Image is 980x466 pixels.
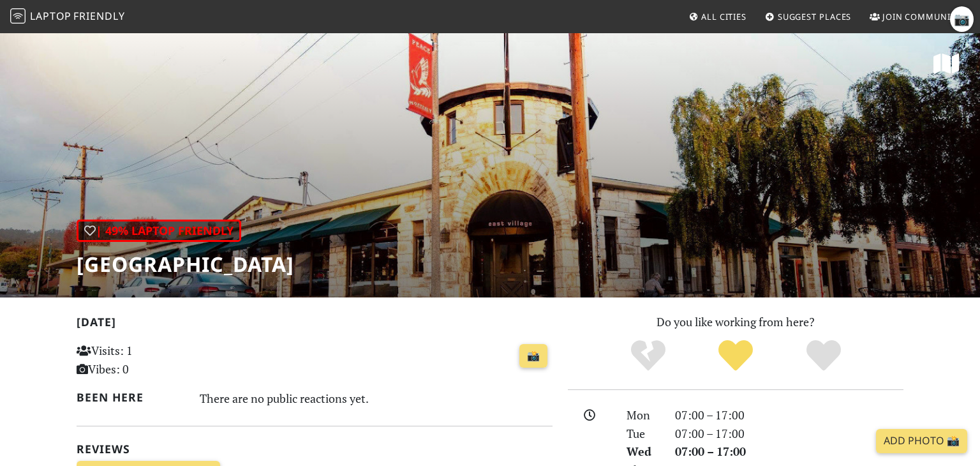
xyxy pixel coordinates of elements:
[667,425,911,443] div: 07:00 – 17:00
[865,5,966,28] a: Join Community
[10,6,125,28] a: LaptopFriendly LaptopFriendly
[778,11,852,22] span: Suggest Places
[950,6,974,32] span: Take Screenshot
[882,11,961,22] span: Join Community
[619,425,667,443] div: Tue
[73,9,124,23] span: Friendly
[519,344,547,368] a: 📸
[701,11,746,22] span: All Cities
[200,388,553,409] div: There are no public reactions yet.
[619,406,667,425] div: Mon
[77,315,553,334] h2: [DATE]
[780,338,868,373] div: Definitely!
[760,5,857,28] a: Suggest Places
[77,342,225,379] p: Visits: 1 Vibes: 0
[10,8,26,24] img: LaptopFriendly
[604,338,692,373] div: No
[692,338,780,373] div: Yes
[30,9,71,23] span: Laptop
[619,442,667,461] div: Wed
[568,313,903,331] p: Do you like working from here?
[77,442,553,456] h2: Reviews
[876,429,967,453] a: Add Photo 📸
[667,442,911,461] div: 07:00 – 17:00
[77,391,184,404] h2: Been here
[667,406,911,425] div: 07:00 – 17:00
[683,5,752,28] a: All Cities
[77,220,241,242] div: | 49% Laptop Friendly
[77,252,294,276] h1: [GEOGRAPHIC_DATA]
